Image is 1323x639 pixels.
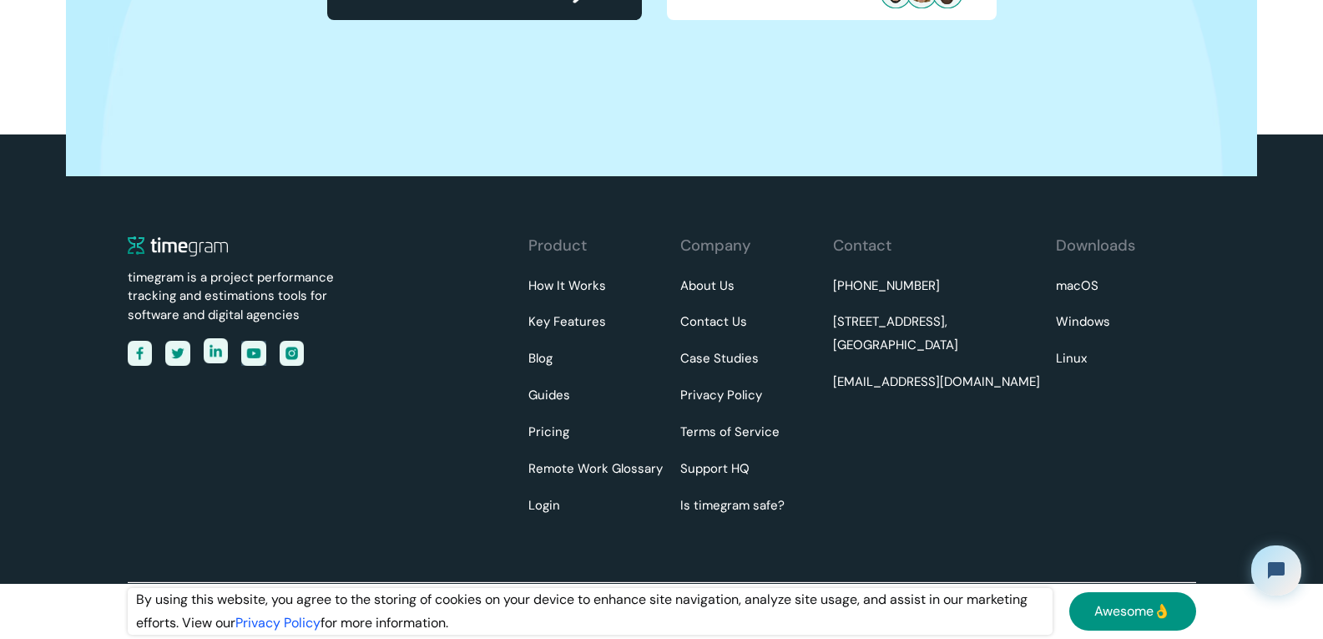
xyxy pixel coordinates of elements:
[833,311,958,358] a: [STREET_ADDRESS],[GEOGRAPHIC_DATA]
[528,235,587,258] div: Product
[680,421,780,444] a: Terms of Service
[1056,347,1087,371] a: Linux
[680,275,735,298] a: About Us
[680,384,762,408] a: Privacy Policy
[1056,275,1098,298] a: macOS
[235,614,321,631] a: Privacy Policy
[833,235,891,258] div: Contact
[528,347,553,371] a: Blog
[680,347,759,371] a: Case Studies
[680,458,750,481] a: Support HQ
[528,494,560,518] a: Login
[833,275,940,298] a: [PHONE_NUMBER]
[680,311,747,334] a: Contact Us
[528,421,569,444] a: Pricing
[528,275,606,298] a: How It Works
[128,268,420,325] div: timegram is a project performance tracking and estimations tools for software and digital agencies
[528,384,570,408] a: Guides
[680,235,751,258] div: Company
[1056,311,1110,334] a: Windows
[680,494,785,518] a: Is timegram safe?
[128,235,528,324] a: timegram is a project performancetracking and estimations tools forsoftware and digital agencies
[528,458,663,481] a: Remote Work Glossary
[528,311,606,334] a: Key Features
[128,588,1053,635] div: By using this website, you agree to the storing of cookies on your device to enhance site navigat...
[1056,235,1135,258] div: Downloads
[833,371,1040,394] a: [EMAIL_ADDRESS][DOMAIN_NAME]
[1237,531,1315,610] iframe: Tidio Chat
[1069,592,1196,631] a: Awesome👌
